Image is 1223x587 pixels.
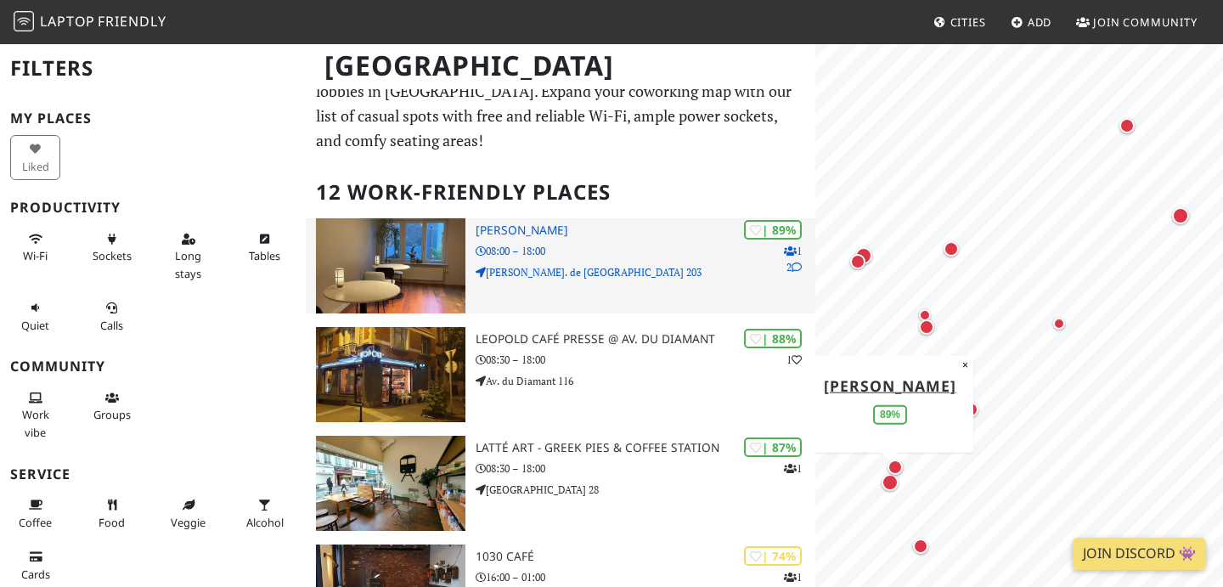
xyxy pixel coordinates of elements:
[10,200,296,216] h3: Productivity
[744,329,802,348] div: | 88%
[910,535,932,557] div: Map marker
[21,318,49,333] span: Quiet
[1028,14,1052,30] span: Add
[1049,313,1069,334] div: Map marker
[306,436,815,531] a: Latté Art - Greek Pies & Coffee Station | 87% 1 Latté Art - Greek Pies & Coffee Station 08:30 – 1...
[10,225,60,270] button: Wi-Fi
[10,42,296,94] h2: Filters
[163,491,213,536] button: Veggie
[847,251,869,273] div: Map marker
[878,471,902,494] div: Map marker
[87,491,137,536] button: Food
[950,14,986,30] span: Cities
[476,223,815,238] h3: [PERSON_NAME]
[316,167,805,218] h2: 12 Work-Friendly Places
[21,567,50,582] span: Credit cards
[311,42,812,89] h1: [GEOGRAPHIC_DATA]
[1004,7,1059,37] a: Add
[784,243,802,275] p: 1 2
[10,358,296,375] h3: Community
[22,407,49,439] span: People working
[784,460,802,477] p: 1
[1116,115,1138,137] div: Map marker
[744,437,802,457] div: | 87%
[476,460,815,477] p: 08:30 – 18:00
[175,248,201,280] span: Long stays
[927,7,993,37] a: Cities
[476,243,815,259] p: 08:00 – 18:00
[163,225,213,287] button: Long stays
[19,515,52,530] span: Coffee
[99,515,125,530] span: Food
[915,305,935,325] div: Map marker
[824,375,956,395] a: [PERSON_NAME]
[93,407,131,422] span: Group tables
[916,316,938,338] div: Map marker
[10,384,60,446] button: Work vibe
[940,238,962,260] div: Map marker
[14,8,166,37] a: LaptopFriendly LaptopFriendly
[23,248,48,263] span: Stable Wi-Fi
[786,352,802,368] p: 1
[1169,204,1192,228] div: Map marker
[476,352,815,368] p: 08:30 – 18:00
[476,332,815,347] h3: Leopold Café Presse @ Av. du Diamant
[476,441,815,455] h3: Latté Art - Greek Pies & Coffee Station
[476,550,815,564] h3: 1030 Café
[98,12,166,31] span: Friendly
[249,248,280,263] span: Work-friendly tables
[873,404,907,424] div: 89%
[93,248,132,263] span: Power sockets
[957,355,973,374] button: Close popup
[306,327,815,422] a: Leopold Café Presse @ Av. du Diamant | 88% 1 Leopold Café Presse @ Av. du Diamant 08:30 – 18:00 A...
[171,515,206,530] span: Veggie
[100,318,123,333] span: Video/audio calls
[744,546,802,566] div: | 74%
[316,218,465,313] img: Jackie
[744,220,802,240] div: | 89%
[476,373,815,389] p: Av. du Diamant 116
[476,482,815,498] p: [GEOGRAPHIC_DATA] 28
[10,466,296,483] h3: Service
[87,225,137,270] button: Sockets
[316,436,465,531] img: Latté Art - Greek Pies & Coffee Station
[884,456,906,478] div: Map marker
[476,569,815,585] p: 16:00 – 01:00
[1069,7,1204,37] a: Join Community
[246,515,284,530] span: Alcohol
[10,294,60,339] button: Quiet
[40,12,95,31] span: Laptop
[852,244,876,268] div: Map marker
[306,218,815,313] a: Jackie | 89% 12 [PERSON_NAME] 08:00 – 18:00 [PERSON_NAME]. de [GEOGRAPHIC_DATA] 203
[87,384,137,429] button: Groups
[10,110,296,127] h3: My Places
[240,225,290,270] button: Tables
[316,327,465,422] img: Leopold Café Presse @ Av. du Diamant
[10,491,60,536] button: Coffee
[14,11,34,31] img: LaptopFriendly
[87,294,137,339] button: Calls
[476,264,815,280] p: [PERSON_NAME]. de [GEOGRAPHIC_DATA] 203
[1093,14,1198,30] span: Join Community
[240,491,290,536] button: Alcohol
